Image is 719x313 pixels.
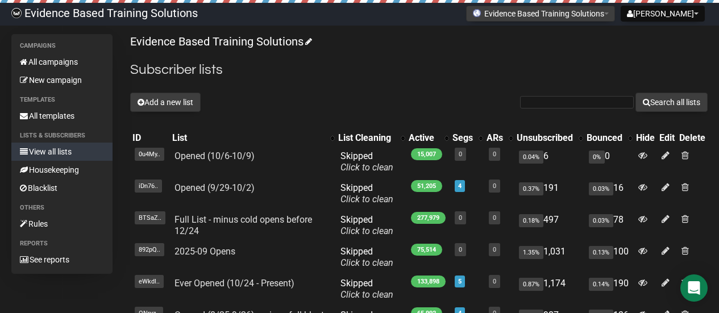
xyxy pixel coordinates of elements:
span: eWkdI.. [135,275,164,288]
a: Opened (10/6-10/9) [174,151,255,161]
td: 0 [584,146,634,178]
span: 0.14% [589,278,613,291]
th: List Cleaning: No sort applied, activate to apply an ascending sort [336,130,406,146]
li: Campaigns [11,39,113,53]
td: 16 [584,178,634,210]
img: 6a635aadd5b086599a41eda90e0773ac [11,8,22,18]
a: 0 [459,214,462,222]
div: ARs [487,132,503,144]
a: Ever Opened (10/24 - Present) [174,278,294,289]
span: 892pQ.. [135,243,164,256]
button: Search all lists [635,93,708,112]
span: 51,205 [411,180,442,192]
span: 0.03% [589,214,613,227]
a: 0 [459,246,462,253]
div: Hide [636,132,655,144]
div: List [172,132,325,144]
th: Segs: No sort applied, activate to apply an ascending sort [450,130,484,146]
th: Bounced: No sort applied, activate to apply an ascending sort [584,130,634,146]
span: Skipped [340,214,393,236]
td: 78 [584,210,634,241]
a: New campaign [11,71,113,89]
td: 1,174 [514,273,584,305]
div: ID [132,132,168,144]
a: 0 [493,214,496,222]
a: 5 [458,278,462,285]
a: All campaigns [11,53,113,71]
span: 0.03% [589,182,613,195]
a: View all lists [11,143,113,161]
li: Templates [11,93,113,107]
a: 0 [493,151,496,158]
th: ARs: No sort applied, activate to apply an ascending sort [484,130,514,146]
span: 277,979 [411,212,446,224]
span: iDn76.. [135,180,162,193]
a: Click to clean [340,226,393,236]
td: 1,031 [514,241,584,273]
span: 75,514 [411,244,442,256]
button: [PERSON_NAME] [621,6,705,22]
a: All templates [11,107,113,125]
th: List: No sort applied, activate to apply an ascending sort [170,130,336,146]
div: Edit [659,132,675,144]
div: Active [409,132,439,144]
a: Blacklist [11,179,113,197]
a: 0 [493,246,496,253]
a: Click to clean [340,194,393,205]
div: Unsubscribed [517,132,573,144]
a: 4 [458,182,462,190]
span: 0u4My.. [135,148,164,161]
a: Housekeeping [11,161,113,179]
div: Open Intercom Messenger [680,274,708,302]
a: Click to clean [340,162,393,173]
td: 191 [514,178,584,210]
th: ID: No sort applied, sorting is disabled [130,130,170,146]
a: Full List - minus cold opens before 12/24 [174,214,312,236]
a: Click to clean [340,289,393,300]
span: Skipped [340,151,393,173]
th: Edit: No sort applied, sorting is disabled [657,130,677,146]
span: 0% [589,151,605,164]
img: favicons [472,9,481,18]
span: 133,898 [411,276,446,287]
span: 0.87% [519,278,543,291]
th: Hide: No sort applied, sorting is disabled [634,130,657,146]
th: Delete: No sort applied, sorting is disabled [677,130,708,146]
th: Active: No sort applied, activate to apply an ascending sort [406,130,450,146]
h2: Subscriber lists [130,60,708,80]
span: 1.35% [519,246,543,259]
a: 0 [459,151,462,158]
button: Add a new list [130,93,201,112]
td: 6 [514,146,584,178]
td: 497 [514,210,584,241]
span: Skipped [340,182,393,205]
li: Reports [11,237,113,251]
a: Click to clean [340,257,393,268]
td: 190 [584,273,634,305]
span: Skipped [340,246,393,268]
span: 0.13% [589,246,613,259]
div: Bounced [587,132,622,144]
span: 0.04% [519,151,543,164]
span: 0.37% [519,182,543,195]
li: Others [11,201,113,215]
a: 2025-09 Opens [174,246,235,257]
a: Evidence Based Training Solutions [130,35,310,48]
a: See reports [11,251,113,269]
td: 100 [584,241,634,273]
a: 0 [493,278,496,285]
div: List Cleaning [338,132,395,144]
span: 0.18% [519,214,543,227]
a: Opened (9/29-10/2) [174,182,255,193]
span: BTSaZ.. [135,211,165,224]
li: Lists & subscribers [11,129,113,143]
button: Evidence Based Training Solutions [466,6,615,22]
span: Skipped [340,278,393,300]
div: Delete [679,132,705,144]
a: Rules [11,215,113,233]
div: Segs [452,132,473,144]
a: 0 [493,182,496,190]
span: 15,007 [411,148,442,160]
th: Unsubscribed: No sort applied, activate to apply an ascending sort [514,130,584,146]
